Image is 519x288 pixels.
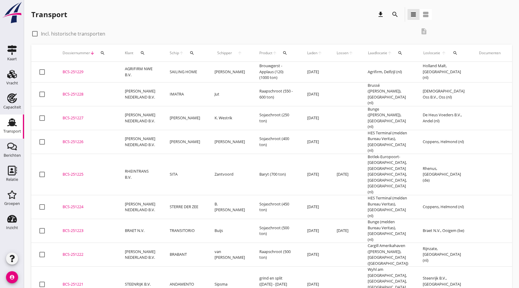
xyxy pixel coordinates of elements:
[162,82,207,106] td: IMATRA
[416,154,472,195] td: Rhenus, [GEOGRAPHIC_DATA] (de)
[300,106,329,130] td: [DATE]
[7,57,17,61] div: Kaart
[252,130,300,154] td: Sojaschroot (400 ton)
[360,195,416,219] td: HES Terminal (melden Bureau Veritas), [GEOGRAPHIC_DATA] (nl)
[63,115,110,121] div: BCS-251227
[207,130,252,154] td: [PERSON_NAME]
[118,154,162,195] td: RHEINTRANS B.V.
[416,219,472,243] td: Braet N.V., Ooigem (be)
[125,46,155,60] div: Klant
[329,154,360,195] td: [DATE]
[6,81,18,85] div: Vracht
[207,243,252,267] td: van [PERSON_NAME]
[300,195,329,219] td: [DATE]
[4,202,20,205] div: Groepen
[6,271,18,283] i: account_circle
[4,153,21,157] div: Berichten
[63,228,110,234] div: BCS-251223
[162,106,207,130] td: [PERSON_NAME]
[207,82,252,106] td: Jut
[3,129,21,133] div: Transport
[118,243,162,267] td: [PERSON_NAME] NEDERLAND B.V.
[63,204,110,210] div: BCS-251224
[63,252,110,258] div: BCS-251222
[416,243,472,267] td: Rijnzate, [GEOGRAPHIC_DATA] (nl)
[179,51,184,55] i: arrow_upward
[63,50,90,56] span: Dossiernummer
[41,31,105,37] label: Incl. historische transporten
[300,82,329,106] td: [DATE]
[252,243,300,267] td: Raapschroot (500 ton)
[360,219,416,243] td: Bunge (melden Bureau Veritas), [GEOGRAPHIC_DATA] (nl)
[422,11,429,18] i: view_agenda
[360,106,416,130] td: Bunge ([PERSON_NAME]), [GEOGRAPHIC_DATA] (nl)
[360,62,416,83] td: Agrifirm, Delfzijl (nl)
[162,219,207,243] td: TRANSITORIO
[190,51,194,55] i: search
[416,195,472,219] td: Coppens, Helmond (nl)
[360,243,416,267] td: Cargill Amerikahaven ([PERSON_NAME]), [GEOGRAPHIC_DATA] ([GEOGRAPHIC_DATA])
[441,51,447,55] i: arrow_upward
[317,51,322,55] i: arrow_upward
[31,10,67,19] div: Transport
[377,11,384,18] i: download
[391,11,399,18] i: search
[300,219,329,243] td: [DATE]
[360,130,416,154] td: HES Terminal (melden Bureau Veritas), [GEOGRAPHIC_DATA] (nl)
[252,106,300,130] td: Sojaschroot (250 ton)
[387,51,392,55] i: arrow_upward
[416,62,472,83] td: Holland Malt, [GEOGRAPHIC_DATA] (nl)
[252,82,300,106] td: Raapschroot (550 - 600 ton)
[252,62,300,83] td: Brouwgerst - Applaus (120) (1000 ton)
[63,91,110,97] div: BCS-251228
[252,195,300,219] td: Sojaschroot (450 ton)
[140,51,145,55] i: search
[235,51,245,55] i: arrow_upward
[259,50,272,56] span: Product
[416,82,472,106] td: [DEMOGRAPHIC_DATA] Oss B.V., Oss (nl)
[398,51,403,55] i: search
[3,105,21,109] div: Capaciteit
[368,50,387,56] span: Laadlocatie
[63,69,110,75] div: BCS-251229
[416,106,472,130] td: De Heus Voeders B.V., Andel (nl)
[162,195,207,219] td: STERRE DER ZEE
[300,243,329,267] td: [DATE]
[307,50,317,56] span: Laden
[63,281,110,287] div: BCS-251221
[300,154,329,195] td: [DATE]
[207,106,252,130] td: K. Westrik
[162,62,207,83] td: SAILING HOME
[329,219,360,243] td: [DATE]
[348,51,353,55] i: arrow_upward
[118,195,162,219] td: [PERSON_NAME] NEDERLAND B.V.
[6,177,18,181] div: Relatie
[162,154,207,195] td: SITA
[100,51,105,55] i: search
[63,139,110,145] div: BCS-251226
[118,219,162,243] td: BRAET N.V.
[300,62,329,83] td: [DATE]
[118,82,162,106] td: [PERSON_NAME] NEDERLAND B.V.
[63,171,110,177] div: BCS-251225
[1,2,23,24] img: logo-small.a267ee39.svg
[162,243,207,267] td: BRABANT
[272,51,277,55] i: arrow_upward
[360,154,416,195] td: Botlek-Europoort-[GEOGRAPHIC_DATA], [GEOGRAPHIC_DATA] [GEOGRAPHIC_DATA], [GEOGRAPHIC_DATA], [GEOG...
[283,51,287,55] i: search
[162,130,207,154] td: [PERSON_NAME]
[207,219,252,243] td: Buijs
[90,51,95,55] i: arrow_downward
[215,50,235,56] span: Schipper
[453,51,457,55] i: search
[300,130,329,154] td: [DATE]
[118,106,162,130] td: [PERSON_NAME] NEDERLAND B.V.
[479,50,501,56] div: Documenten
[118,62,162,83] td: AGRIFIRM NWE B.V.
[252,219,300,243] td: Sojaschroot (500 ton)
[170,50,179,56] span: Schip
[337,50,348,56] span: Lossen
[207,195,252,219] td: B. [PERSON_NAME]
[252,154,300,195] td: Baryt (700 ton)
[423,50,441,56] span: Loslocatie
